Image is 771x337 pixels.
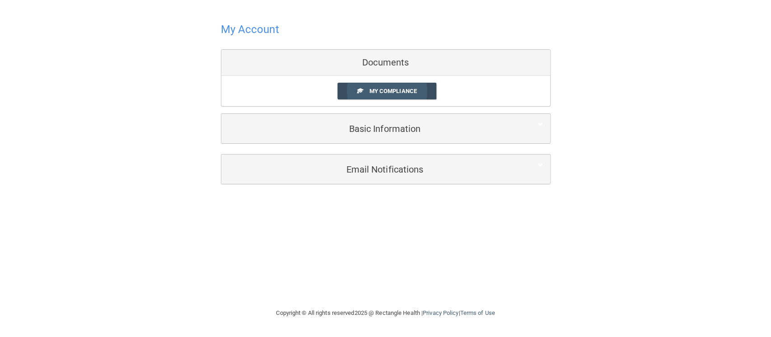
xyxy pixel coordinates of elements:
h5: Email Notifications [228,164,516,174]
h4: My Account [221,23,279,35]
a: Privacy Policy [423,309,458,316]
span: My Compliance [369,88,416,94]
div: Documents [221,50,550,76]
div: Copyright © All rights reserved 2025 @ Rectangle Health | | [221,299,551,328]
a: Email Notifications [228,159,543,179]
a: Basic Information [228,118,543,139]
a: Terms of Use [460,309,495,316]
h5: Basic Information [228,124,516,134]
